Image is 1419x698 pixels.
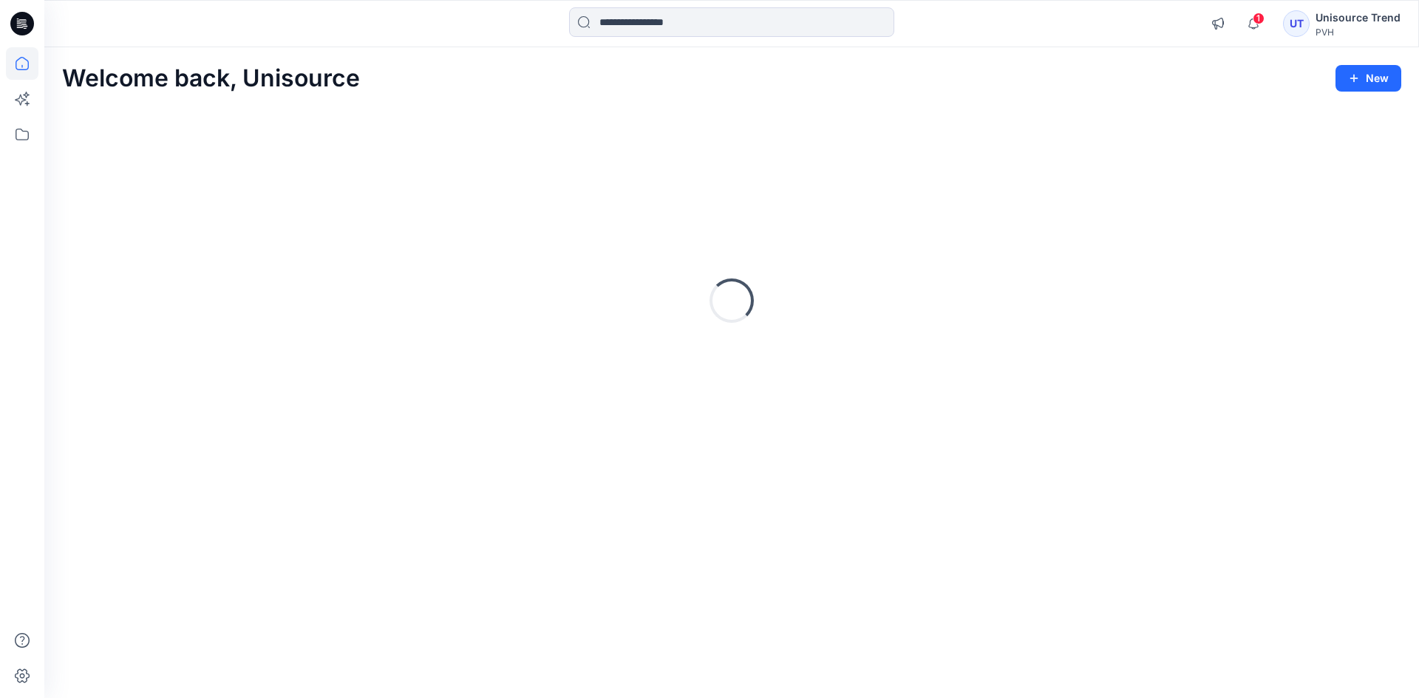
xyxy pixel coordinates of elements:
[1316,27,1401,38] div: PVH
[1316,9,1401,27] div: Unisource Trend
[62,65,360,92] h2: Welcome back, Unisource
[1283,10,1310,37] div: UT
[1335,65,1401,92] button: New
[1253,13,1265,24] span: 1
